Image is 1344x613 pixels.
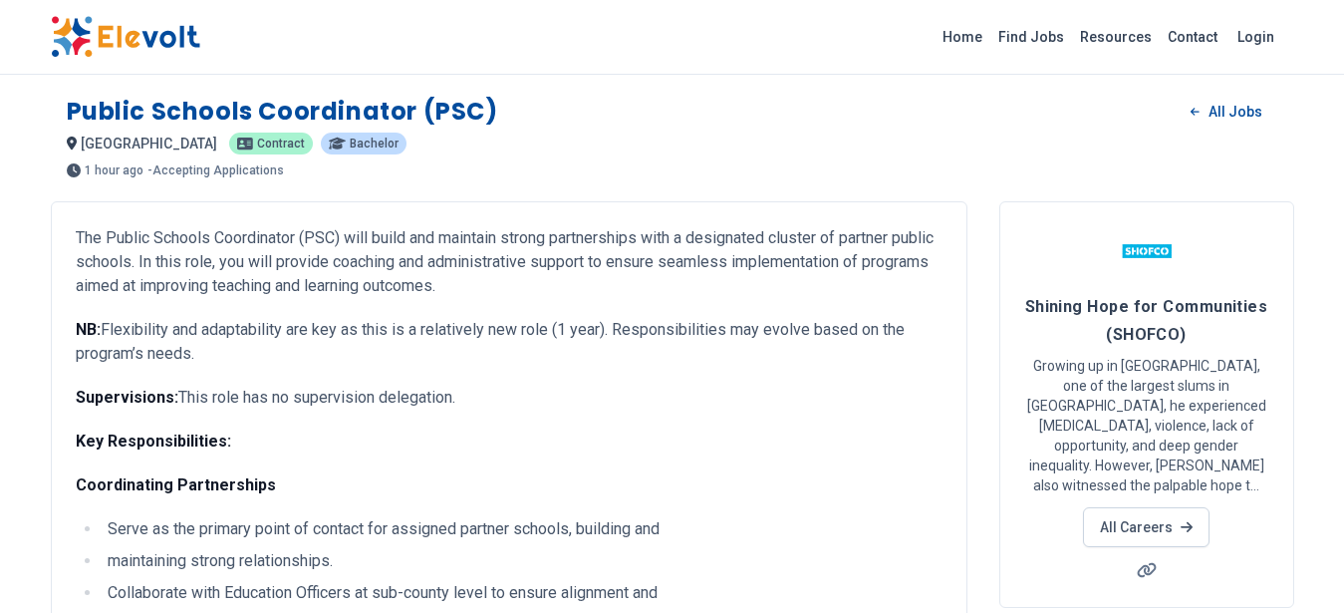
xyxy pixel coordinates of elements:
p: The Public Schools Coordinator (PSC) will build and maintain strong partnerships with a designate... [76,226,942,298]
p: This role has no supervision delegation. [76,386,942,410]
span: Bachelor [350,138,399,150]
span: [GEOGRAPHIC_DATA] [81,136,217,152]
a: All Careers [1083,507,1210,547]
li: maintaining strong relationships. [102,549,942,573]
a: Home [935,21,990,53]
strong: Coordinating Partnerships [76,475,276,494]
li: Collaborate with Education Officers at sub-county level to ensure alignment and [102,581,942,605]
img: Shining Hope for Communities (SHOFCO) [1122,226,1172,276]
strong: Key Responsibilities: [76,432,231,451]
h1: Public Schools Coordinator (PSC) [67,96,498,128]
span: 1 hour ago [85,164,143,176]
strong: Supervisions: [76,388,178,407]
strong: NB: [76,320,101,339]
li: Serve as the primary point of contact for assigned partner schools, building and [102,517,942,541]
iframe: Chat Widget [1244,517,1344,613]
a: All Jobs [1175,97,1277,127]
span: Contract [257,138,305,150]
span: Shining Hope for Communities (SHOFCO) [1025,297,1268,344]
p: Growing up in [GEOGRAPHIC_DATA], one of the largest slums in [GEOGRAPHIC_DATA], he experienced [M... [1024,356,1269,495]
a: Find Jobs [990,21,1072,53]
a: Resources [1072,21,1160,53]
p: Flexibility and adaptability are key as this is a relatively new role (1 year). Responsibilities ... [76,318,942,366]
p: - Accepting Applications [147,164,284,176]
a: Login [1225,17,1286,57]
a: Contact [1160,21,1225,53]
img: Elevolt [51,16,200,58]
